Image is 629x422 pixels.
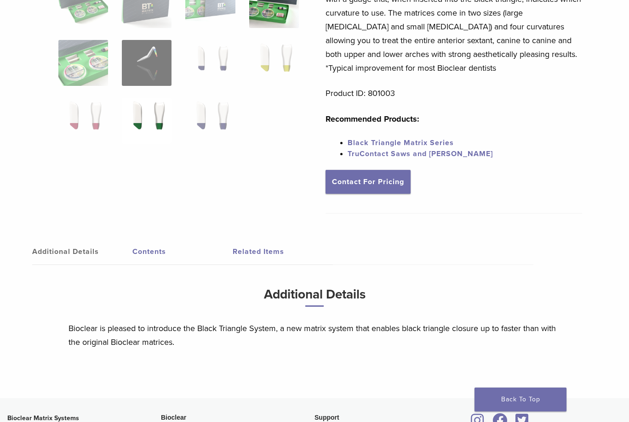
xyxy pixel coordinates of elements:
a: TruContact Saws and [PERSON_NAME] [348,149,493,158]
a: Back To Top [475,388,566,411]
span: Bioclear [161,414,186,421]
h3: Additional Details [69,283,560,314]
img: Black Triangle (BT) Kit - Image 10 [122,98,172,144]
img: Black Triangle (BT) Kit - Image 6 [122,40,172,86]
img: Black Triangle (BT) Kit - Image 11 [185,98,235,144]
span: Support [314,414,339,421]
p: Bioclear is pleased to introduce the Black Triangle System, a new matrix system that enables blac... [69,321,560,349]
p: Product ID: 801003 [326,86,582,100]
img: Black Triangle (BT) Kit - Image 7 [185,40,235,86]
strong: Recommended Products: [326,114,419,124]
img: Black Triangle (BT) Kit - Image 9 [58,98,108,144]
img: Black Triangle (BT) Kit - Image 8 [249,40,299,86]
a: Black Triangle Matrix Series [348,138,454,147]
a: Contents [132,239,233,264]
a: Related Items [233,239,333,264]
a: Additional Details [32,239,132,264]
strong: Bioclear Matrix Systems [7,414,79,422]
a: Contact For Pricing [326,170,411,194]
img: Black Triangle (BT) Kit - Image 5 [58,40,108,86]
